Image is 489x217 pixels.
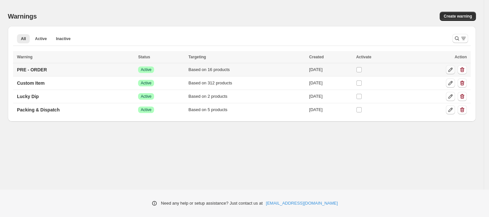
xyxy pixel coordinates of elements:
[17,66,47,73] p: PRE - ORDER
[440,12,476,21] a: Create warning
[444,14,472,19] span: Create warning
[13,105,64,115] a: Packing & Dispatch
[13,65,51,75] a: PRE - ORDER
[17,107,60,113] p: Packing & Dispatch
[21,36,26,41] span: All
[35,36,47,41] span: Active
[455,55,467,59] span: Action
[309,107,352,113] div: [DATE]
[56,36,71,41] span: Inactive
[141,94,151,99] span: Active
[17,93,39,100] p: Lucky Dip
[141,67,151,72] span: Active
[266,200,338,207] a: [EMAIL_ADDRESS][DOMAIN_NAME]
[188,55,206,59] span: Targeting
[309,80,352,86] div: [DATE]
[188,66,305,73] div: Based on 16 products
[17,55,33,59] span: Warning
[356,55,371,59] span: Activate
[13,78,49,88] a: Custom Item
[13,91,43,102] a: Lucky Dip
[188,107,305,113] div: Based on 5 products
[8,12,37,20] h2: Warnings
[141,80,151,86] span: Active
[188,93,305,100] div: Based on 2 products
[188,80,305,86] div: Based on 312 products
[309,93,352,100] div: [DATE]
[309,66,352,73] div: [DATE]
[141,107,151,112] span: Active
[17,80,45,86] p: Custom Item
[309,55,324,59] span: Created
[452,34,468,43] button: Search and filter results
[138,55,150,59] span: Status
